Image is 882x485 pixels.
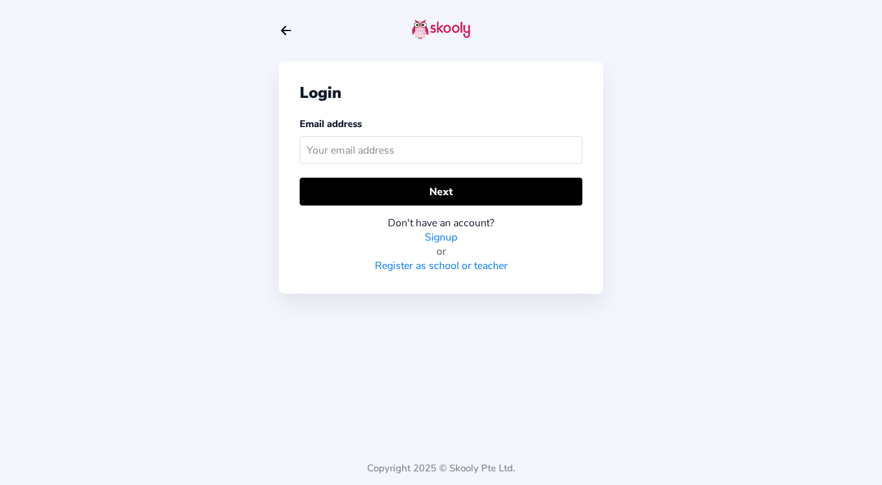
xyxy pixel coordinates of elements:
a: Register as school or teacher [375,259,508,273]
div: or [300,244,582,259]
div: Don't have an account? [300,216,582,230]
a: Signup [425,230,457,244]
div: Login [300,82,582,103]
button: arrow back outline [279,23,293,38]
button: Next [300,178,582,206]
input: Your email address [300,136,582,164]
img: skooly-logo.png [412,19,470,40]
label: Email address [300,117,362,130]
